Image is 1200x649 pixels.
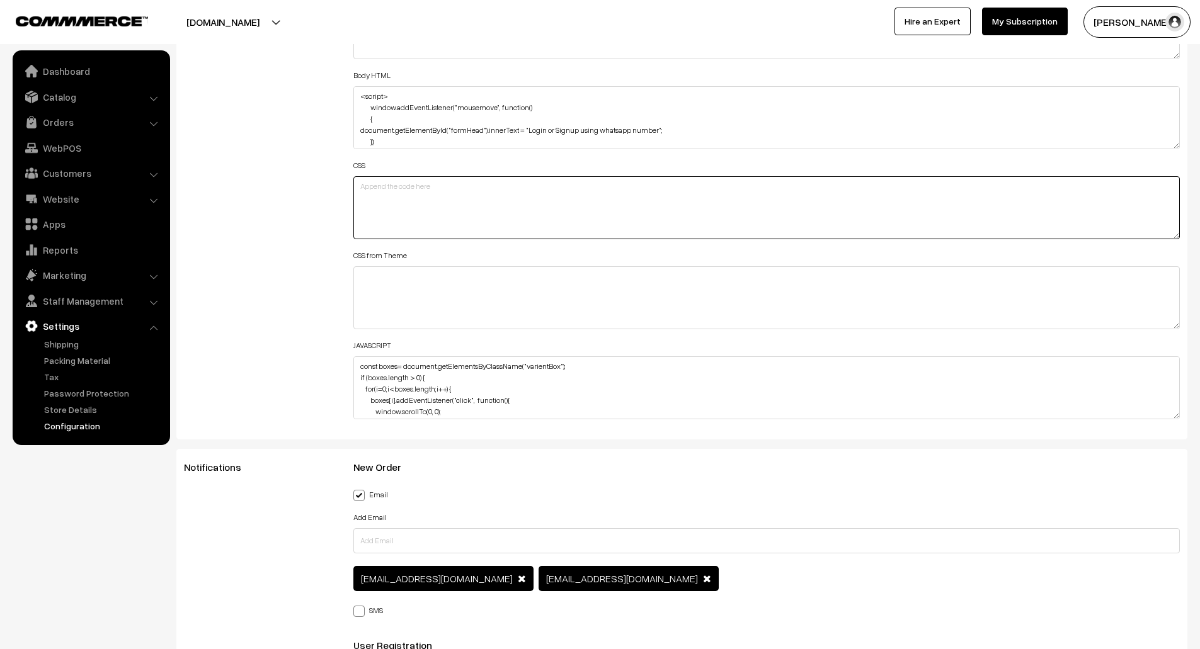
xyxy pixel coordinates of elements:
textarea: .varientBox span { display: grid !important; padding-top: 5px; padding-right: 2px !important; pad... [353,176,1180,239]
label: Email [353,487,388,500]
a: Marketing [16,264,166,286]
button: [PERSON_NAME]… [1083,6,1191,38]
label: JAVASCRIPT [353,340,391,351]
a: Password Protection [41,387,166,400]
span: [EMAIL_ADDRESS][DOMAIN_NAME] [546,572,698,585]
a: Store Details [41,403,166,416]
a: Shipping [41,337,166,351]
textarea: const boxes= document.getElementsByClassName("varientBox"); if (boxes.length > 0) { for(i=0;i<box... [353,356,1180,419]
img: COMMMERCE [16,16,148,26]
span: [EMAIL_ADDRESS][DOMAIN_NAME] [361,572,513,585]
label: Body HTML [353,70,391,81]
span: Notifications [184,461,256,473]
span: New Order [353,461,416,473]
a: Orders [16,111,166,133]
input: Add Email [353,528,1180,553]
label: CSS from Theme [353,250,407,261]
a: Staff Management [16,290,166,312]
label: Add Email [353,512,387,523]
a: Settings [16,315,166,337]
a: Customers [16,162,166,184]
a: Dashboard [16,60,166,82]
a: Packing Material [41,354,166,367]
a: Apps [16,213,166,235]
label: CSS [353,160,365,171]
a: Catalog [16,86,166,108]
label: SMS [353,603,383,616]
a: Tax [41,370,166,383]
a: Website [16,188,166,210]
a: Hire an Expert [894,8,971,35]
a: WebPOS [16,137,166,159]
a: Configuration [41,419,166,432]
a: My Subscription [982,8,1068,35]
a: Reports [16,239,166,261]
img: user [1165,13,1184,31]
button: [DOMAIN_NAME] [142,6,304,38]
a: COMMMERCE [16,13,126,28]
textarea: <script> window.addEventListener("mousemove", function() { document.getElementById("formHead").in... [353,86,1180,149]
